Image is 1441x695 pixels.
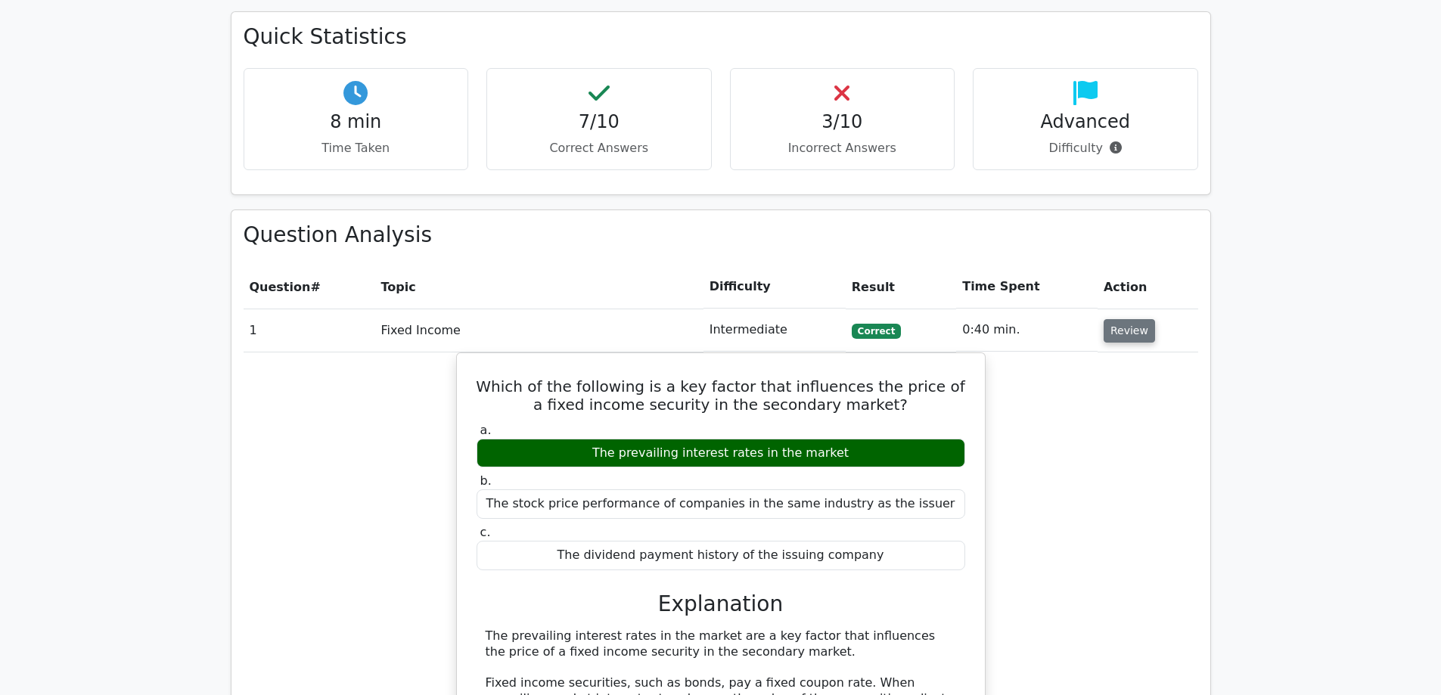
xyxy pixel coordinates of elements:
[486,591,956,617] h3: Explanation
[477,489,965,519] div: The stock price performance of companies in the same industry as the issuer
[499,111,699,133] h4: 7/10
[244,265,375,309] th: #
[743,139,943,157] p: Incorrect Answers
[375,309,703,352] td: Fixed Income
[499,139,699,157] p: Correct Answers
[480,423,492,437] span: a.
[480,473,492,488] span: b.
[956,309,1098,352] td: 0:40 min.
[743,111,943,133] h4: 3/10
[1098,265,1198,309] th: Action
[244,222,1198,248] h3: Question Analysis
[244,309,375,352] td: 1
[480,525,491,539] span: c.
[986,139,1185,157] p: Difficulty
[1104,319,1155,343] button: Review
[703,309,846,352] td: Intermediate
[244,24,1198,50] h3: Quick Statistics
[703,265,846,309] th: Difficulty
[956,265,1098,309] th: Time Spent
[477,541,965,570] div: The dividend payment history of the issuing company
[986,111,1185,133] h4: Advanced
[852,324,901,339] span: Correct
[375,265,703,309] th: Topic
[846,265,956,309] th: Result
[477,439,965,468] div: The prevailing interest rates in the market
[256,139,456,157] p: Time Taken
[250,280,311,294] span: Question
[475,377,967,414] h5: Which of the following is a key factor that influences the price of a fixed income security in th...
[256,111,456,133] h4: 8 min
